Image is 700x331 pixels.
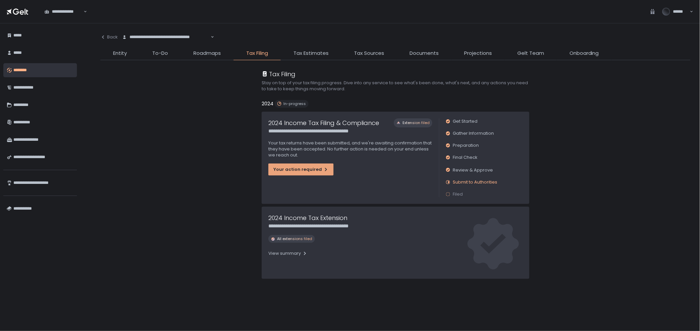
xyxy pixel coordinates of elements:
[193,49,221,57] span: Roadmaps
[283,101,306,106] span: In-progress
[464,49,492,57] span: Projections
[118,30,214,44] div: Search for option
[268,250,308,256] div: View summary
[410,49,439,57] span: Documents
[570,49,599,57] span: Onboarding
[262,70,295,79] div: Tax Filing
[268,140,432,158] p: Your tax returns have been submitted, and we're awaiting confirmation that they have been accepte...
[354,49,384,57] span: Tax Sources
[152,49,168,57] span: To-Do
[517,49,544,57] span: Gelt Team
[453,179,497,185] span: Submit to Authorities
[453,130,494,136] span: Gather Information
[277,236,312,241] span: All extensions filed
[100,34,118,40] div: Back
[268,213,347,222] h1: 2024 Income Tax Extension
[453,142,479,148] span: Preparation
[273,167,329,173] div: Your action required
[268,118,379,127] h1: 2024 Income Tax Filing & Compliance
[40,4,87,18] div: Search for option
[453,191,463,197] span: Filed
[293,49,329,57] span: Tax Estimates
[453,167,493,173] span: Review & Approve
[262,80,529,92] h2: Stay on top of your tax filing progress. Dive into any service to see what's been done, what's ne...
[453,118,477,124] span: Get Started
[262,100,273,108] h2: 2024
[403,120,430,125] span: Extension filed
[268,248,308,259] button: View summary
[246,49,268,57] span: Tax Filing
[100,30,118,44] button: Back
[453,154,477,160] span: Final Check
[268,163,334,176] button: Your action required
[113,49,127,57] span: Entity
